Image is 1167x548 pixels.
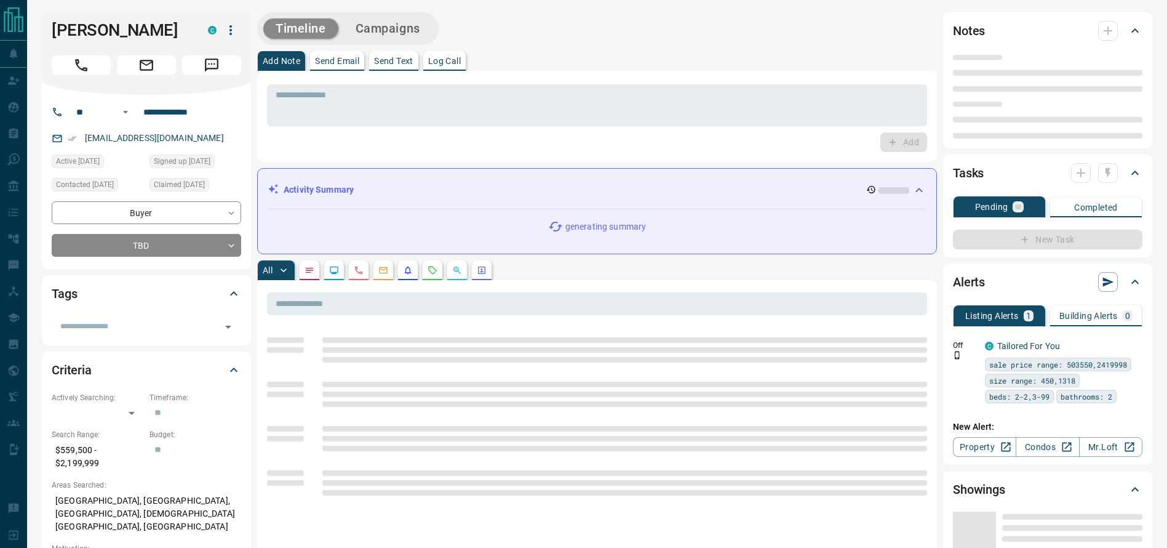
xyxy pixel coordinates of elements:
svg: Opportunities [452,265,462,275]
p: Send Email [315,57,359,65]
svg: Notes [305,265,314,275]
p: Search Range: [52,429,143,440]
p: Timeframe: [149,392,241,403]
svg: Requests [428,265,437,275]
div: Showings [953,475,1142,504]
span: Active [DATE] [56,155,100,167]
p: New Alert: [953,421,1142,433]
div: Alerts [953,267,1142,297]
button: Open [220,318,237,336]
span: bathrooms: 2 [1061,390,1112,403]
p: [GEOGRAPHIC_DATA], [GEOGRAPHIC_DATA], [GEOGRAPHIC_DATA], [DEMOGRAPHIC_DATA][GEOGRAPHIC_DATA], [GE... [52,491,241,537]
svg: Emails [378,265,388,275]
span: Call [52,55,111,75]
svg: Lead Browsing Activity [329,265,339,275]
span: Email [117,55,176,75]
span: sale price range: 503550,2419998 [989,358,1127,371]
h2: Criteria [52,360,92,380]
div: Criteria [52,355,241,385]
div: condos.ca [208,26,217,34]
p: generating summary [565,220,646,233]
p: Off [953,340,978,351]
div: Tue Aug 05 2025 [52,178,143,195]
p: Activity Summary [284,183,354,196]
svg: Email Verified [68,134,76,143]
p: Completed [1074,203,1118,212]
span: Claimed [DATE] [154,179,205,191]
button: Open [118,105,133,119]
p: Log Call [428,57,461,65]
svg: Calls [354,265,364,275]
h2: Showings [953,480,1005,499]
p: Budget: [149,429,241,440]
p: All [263,266,273,275]
div: Notes [953,16,1142,46]
div: condos.ca [985,342,994,350]
h2: Alerts [953,272,985,292]
p: Listing Alerts [965,312,1019,320]
p: Building Alerts [1059,312,1118,320]
div: TBD [52,234,241,257]
svg: Listing Alerts [403,265,413,275]
span: size range: 450,1318 [989,374,1075,387]
h2: Tags [52,284,77,304]
span: Contacted [DATE] [56,179,114,191]
div: Sat Sep 13 2025 [52,155,143,172]
button: Campaigns [343,18,432,39]
p: Pending [975,203,1008,211]
p: 1 [1026,312,1031,320]
span: Message [182,55,241,75]
p: $559,500 - $2,199,999 [52,440,143,473]
h2: Notes [953,21,985,41]
div: Tasks [953,158,1142,188]
div: Tags [52,279,241,308]
svg: Push Notification Only [953,351,962,360]
span: Signed up [DATE] [154,155,210,167]
p: 0 [1125,312,1130,320]
p: Add Note [263,57,300,65]
p: Areas Searched: [52,480,241,491]
a: Property [953,437,1016,457]
svg: Agent Actions [477,265,487,275]
span: beds: 2-2,3-99 [989,390,1050,403]
p: Actively Searching: [52,392,143,403]
a: Mr.Loft [1079,437,1142,457]
div: Sun Aug 03 2025 [149,155,241,172]
div: Buyer [52,201,241,224]
button: Timeline [263,18,338,39]
a: [EMAIL_ADDRESS][DOMAIN_NAME] [85,133,224,143]
h2: Tasks [953,163,984,183]
a: Condos [1016,437,1079,457]
h1: [PERSON_NAME] [52,20,189,40]
a: Tailored For You [997,341,1060,351]
p: Send Text [374,57,413,65]
div: Activity Summary [268,179,926,201]
div: Sun Aug 03 2025 [149,178,241,195]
